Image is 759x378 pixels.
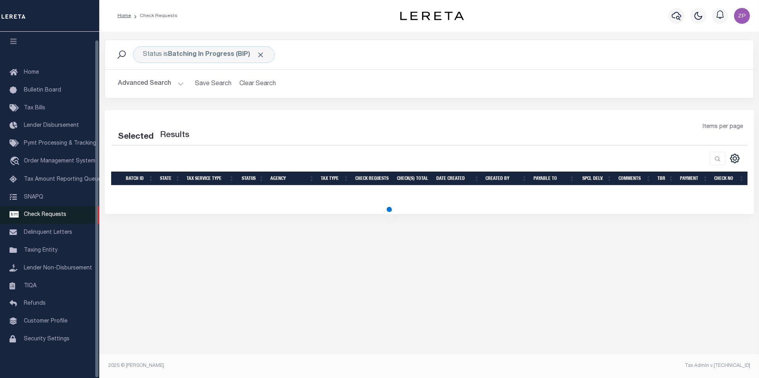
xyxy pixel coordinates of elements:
[578,172,615,185] th: Spcl Delv.
[318,172,352,185] th: Tax Type
[615,172,655,185] th: Comments
[24,283,37,288] span: TIQA
[677,172,711,185] th: Payment
[24,141,96,146] span: Pymt Processing & Tracking
[183,172,237,185] th: Tax Service Type
[433,172,482,185] th: Date Created
[24,194,43,200] span: SNAPQ
[123,172,157,185] th: Batch Id
[131,12,177,19] li: Check Requests
[133,46,275,63] div: Click to Edit
[24,70,39,75] span: Home
[24,301,46,306] span: Refunds
[237,172,267,185] th: Status
[24,230,72,235] span: Delinquent Letters
[236,76,279,92] button: Clear Search
[530,172,578,185] th: Payable To
[24,248,58,253] span: Taxing Entity
[118,131,154,143] div: Selected
[102,362,430,369] div: 2025 © [PERSON_NAME].
[118,76,184,92] button: Advanced Search
[24,158,95,164] span: Order Management System
[711,172,747,185] th: Check No
[734,8,750,24] img: svg+xml;base64,PHN2ZyB4bWxucz0iaHR0cDovL3d3dy53My5vcmcvMjAwMC9zdmciIHBvaW50ZXItZXZlbnRzPSJub25lIi...
[24,88,61,93] span: Bulletin Board
[24,265,92,271] span: Lender Non-Disbursement
[654,172,677,185] th: TBR
[190,76,236,92] button: Save Search
[157,172,184,185] th: State
[10,157,22,167] i: travel_explore
[118,13,131,18] a: Home
[435,362,750,369] div: Tax Admin v.[TECHNICAL_ID]
[160,129,189,142] label: Results
[24,105,45,111] span: Tax Bills
[703,123,743,132] span: Items per page
[24,212,66,218] span: Check Requests
[400,11,464,20] img: logo-dark.svg
[482,172,530,185] th: Created By
[267,172,318,185] th: Agency
[24,123,79,128] span: Lender Disbursement
[24,319,67,324] span: Customer Profile
[352,172,394,185] th: Check Requests
[394,172,433,185] th: Check(s) Total
[24,336,69,342] span: Security Settings
[168,52,265,58] b: Batching In Progress (BIP)
[256,51,265,59] span: Click to Remove
[24,177,101,182] span: Tax Amount Reporting Queue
